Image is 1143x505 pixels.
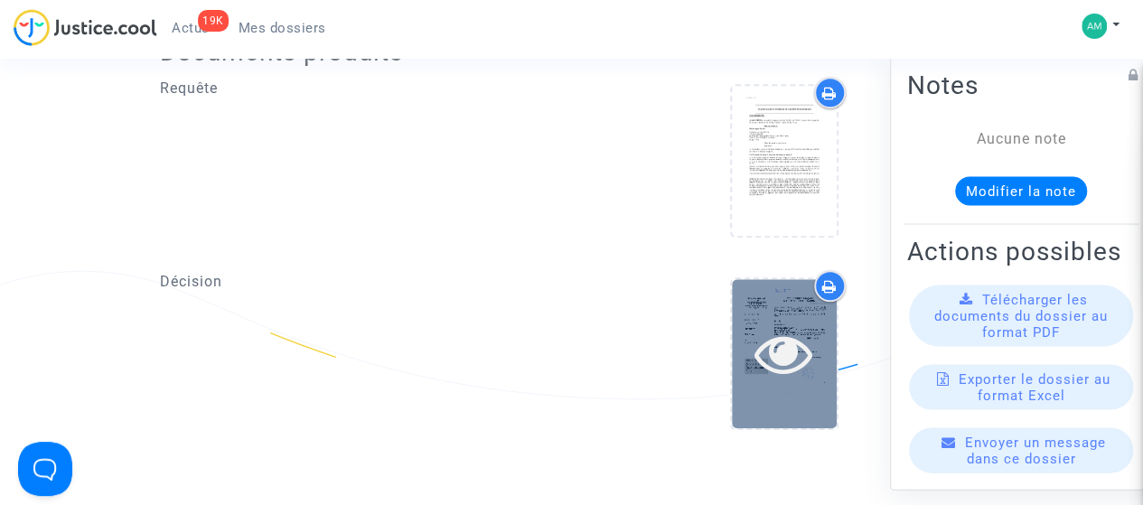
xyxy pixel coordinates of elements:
img: jc-logo.svg [14,9,157,46]
span: Exporter le dossier au format Excel [959,370,1110,403]
h2: Actions possibles [907,235,1135,267]
span: Envoyer un message dans ce dossier [965,434,1106,466]
span: Actus [172,20,210,36]
iframe: Help Scout Beacon - Open [18,442,72,496]
a: 19KActus [157,14,224,42]
a: Mes dossiers [224,14,341,42]
span: Mes dossiers [239,20,326,36]
h2: Notes [907,69,1135,100]
p: Décision [160,270,558,293]
div: Aucune note [934,127,1108,149]
div: 19K [198,10,229,32]
span: Télécharger les documents du dossier au format PDF [934,291,1108,340]
p: Requête [160,77,558,99]
img: 56fb96a83d4c3cbcc3f256df9a5bad6a [1082,14,1107,39]
button: Modifier la note [955,176,1087,205]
